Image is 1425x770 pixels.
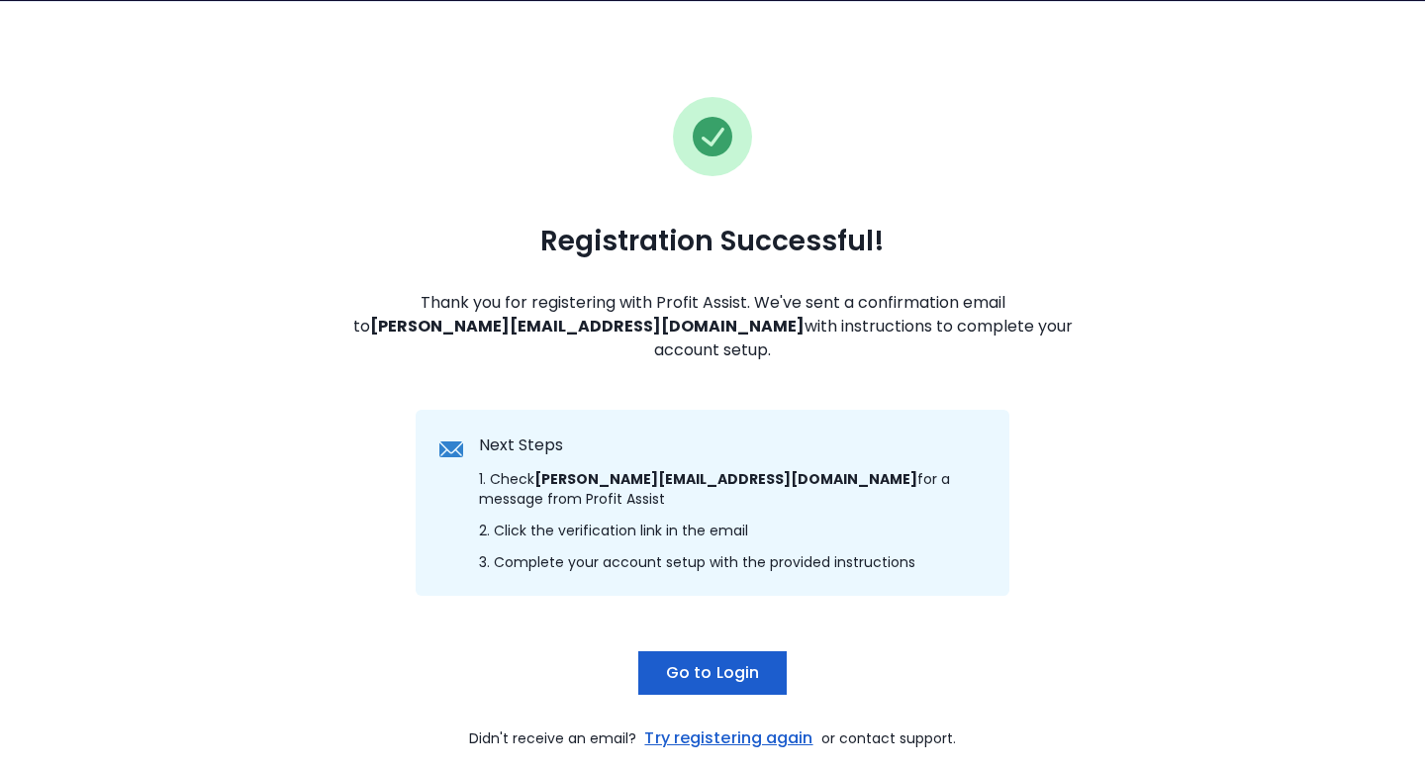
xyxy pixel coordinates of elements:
span: Go to Login [666,661,759,685]
a: Try registering again [640,726,816,750]
strong: [PERSON_NAME][EMAIL_ADDRESS][DOMAIN_NAME] [370,315,805,337]
span: 2. Click the verification link in the email [479,521,748,540]
span: 3. Complete your account setup with the provided instructions [479,552,915,572]
span: Didn't receive an email? or contact support. [469,726,955,750]
button: Go to Login [638,651,787,695]
span: Next Steps [479,433,563,457]
span: Registration Successful! [540,224,885,259]
strong: [PERSON_NAME][EMAIL_ADDRESS][DOMAIN_NAME] [534,469,917,489]
span: Thank you for registering with Profit Assist. We've sent a confirmation email to with instruction... [348,291,1077,362]
span: 1. Check for a message from Profit Assist [479,469,986,509]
